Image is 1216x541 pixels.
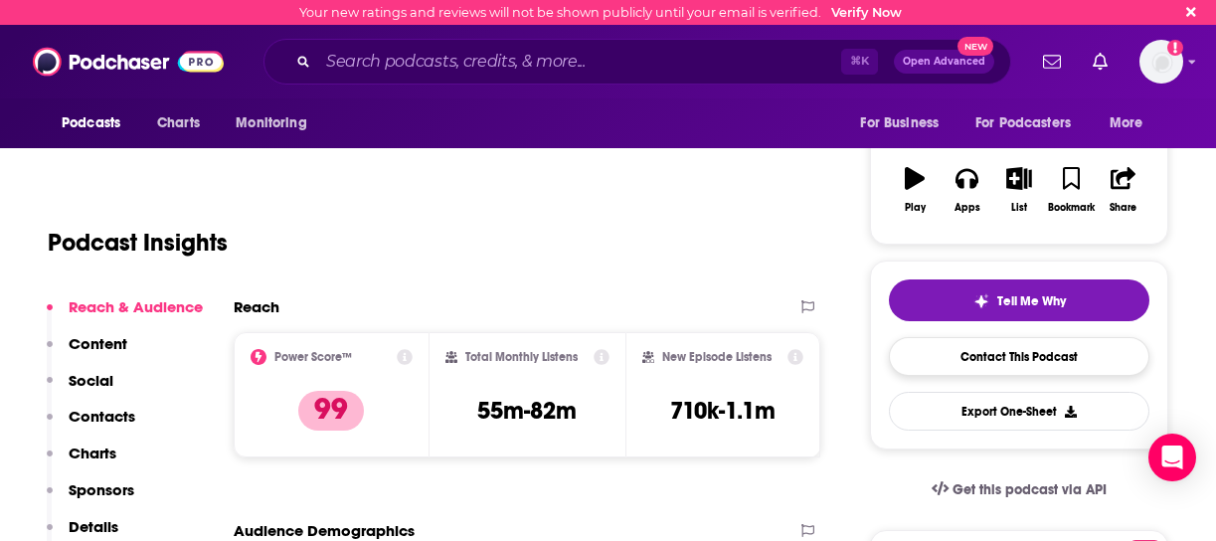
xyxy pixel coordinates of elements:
[477,396,577,426] h3: 55m-82m
[662,350,772,364] h2: New Episode Listens
[975,109,1071,137] span: For Podcasters
[941,154,992,226] button: Apps
[274,350,352,364] h2: Power Score™
[47,334,127,371] button: Content
[318,46,841,78] input: Search podcasts, credits, & more...
[69,371,113,390] p: Social
[1110,109,1143,137] span: More
[47,371,113,408] button: Social
[222,104,332,142] button: open menu
[1011,202,1027,214] div: List
[894,50,994,74] button: Open AdvancedNew
[69,517,118,536] p: Details
[69,480,134,499] p: Sponsors
[997,293,1066,309] span: Tell Me Why
[299,5,902,20] div: Your new ratings and reviews will not be shown publicly until your email is verified.
[1048,202,1095,214] div: Bookmark
[263,39,1011,85] div: Search podcasts, credits, & more...
[236,109,306,137] span: Monitoring
[1098,154,1149,226] button: Share
[1035,45,1069,79] a: Show notifications dropdown
[1045,154,1097,226] button: Bookmark
[1139,40,1183,84] span: Logged in as artsears
[955,202,980,214] div: Apps
[69,444,116,462] p: Charts
[33,43,224,81] img: Podchaser - Follow, Share and Rate Podcasts
[69,297,203,316] p: Reach & Audience
[889,279,1149,321] button: tell me why sparkleTell Me Why
[1139,40,1183,84] img: User Profile
[962,104,1100,142] button: open menu
[905,202,926,214] div: Play
[846,104,963,142] button: open menu
[234,297,279,316] h2: Reach
[48,228,228,258] h1: Podcast Insights
[1110,202,1136,214] div: Share
[1085,45,1116,79] a: Show notifications dropdown
[298,391,364,431] p: 99
[69,407,135,426] p: Contacts
[973,293,989,309] img: tell me why sparkle
[1139,40,1183,84] button: Show profile menu
[1167,40,1183,56] svg: Email not verified
[144,104,212,142] a: Charts
[860,109,939,137] span: For Business
[993,154,1045,226] button: List
[831,5,902,20] a: Verify Now
[234,521,415,540] h2: Audience Demographics
[465,350,578,364] h2: Total Monthly Listens
[841,49,878,75] span: ⌘ K
[1148,434,1196,481] div: Open Intercom Messenger
[903,57,985,67] span: Open Advanced
[953,481,1107,498] span: Get this podcast via API
[47,444,116,480] button: Charts
[47,407,135,444] button: Contacts
[916,465,1123,514] a: Get this podcast via API
[889,337,1149,376] a: Contact This Podcast
[957,37,993,56] span: New
[62,109,120,137] span: Podcasts
[1096,104,1168,142] button: open menu
[69,334,127,353] p: Content
[670,396,776,426] h3: 710k-1.1m
[157,109,200,137] span: Charts
[47,297,203,334] button: Reach & Audience
[889,154,941,226] button: Play
[889,392,1149,431] button: Export One-Sheet
[48,104,146,142] button: open menu
[47,480,134,517] button: Sponsors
